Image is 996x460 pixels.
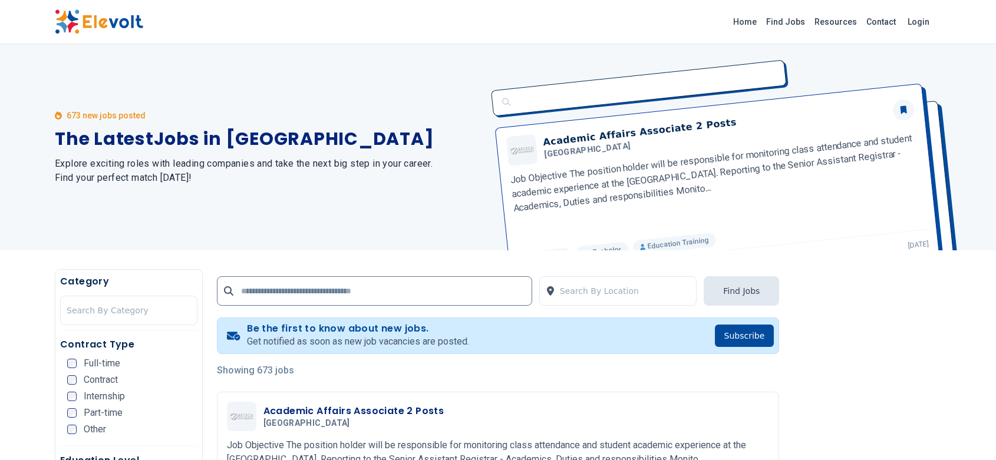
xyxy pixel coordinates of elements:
h1: The Latest Jobs in [GEOGRAPHIC_DATA] [55,128,484,150]
a: Contact [862,12,901,31]
a: Home [728,12,761,31]
img: Zetech University [230,413,253,421]
input: Other [67,425,77,434]
span: Part-time [84,408,123,418]
p: 673 new jobs posted [67,110,146,121]
input: Full-time [67,359,77,368]
span: Internship [84,392,125,401]
a: Resources [810,12,862,31]
button: Subscribe [715,325,774,347]
p: Get notified as soon as new job vacancies are posted. [247,335,469,349]
a: Find Jobs [761,12,810,31]
button: Find Jobs [704,276,779,306]
span: Contract [84,375,118,385]
h5: Contract Type [60,337,197,352]
input: Contract [67,375,77,385]
img: Elevolt [55,9,143,34]
h2: Explore exciting roles with leading companies and take the next big step in your career. Find you... [55,157,484,185]
h3: Academic Affairs Associate 2 Posts [263,404,444,418]
input: Part-time [67,408,77,418]
h5: Category [60,274,197,289]
span: [GEOGRAPHIC_DATA] [263,418,350,429]
p: Showing 673 jobs [217,363,780,378]
input: Internship [67,392,77,401]
span: Full-time [84,359,120,368]
span: Other [84,425,106,434]
h4: Be the first to know about new jobs. [247,323,469,335]
a: Login [901,10,936,34]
